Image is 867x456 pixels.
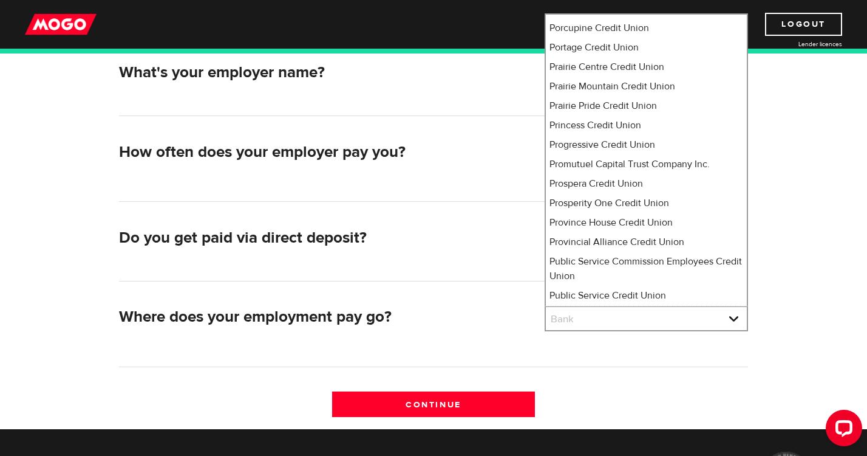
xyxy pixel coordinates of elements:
h2: Where does your employment pay go? [119,308,535,326]
a: Lender licences [751,40,842,49]
li: Promutuel Capital Trust Company Inc. [546,154,747,174]
li: Public Service Credit Union [546,286,747,305]
h2: How often does your employer pay you? [119,143,535,162]
li: Provincial Alliance Credit Union [546,232,747,252]
li: QuintEssential Credit Union [546,305,747,325]
input: Continue [332,392,535,417]
li: Princess Credit Union [546,116,747,135]
a: Logout [765,13,842,36]
li: Prosperity One Credit Union [546,193,747,213]
li: Public Service Commission Employees Credit Union [546,252,747,286]
li: Prairie Mountain Credit Union [546,77,747,96]
li: Prairie Centre Credit Union [546,57,747,77]
li: Progressive Credit Union [546,135,747,154]
li: Porcupine Credit Union [546,18,747,38]
li: Province House Credit Union [546,213,747,232]
li: Prospera Credit Union [546,174,747,193]
h2: Do you get paid via direct deposit? [119,229,535,247]
img: mogo_logo-11ee424be714fa7cbb0f0f49df9e16ec.png [25,13,97,36]
h2: What's your employer name? [119,63,535,82]
iframe: LiveChat chat widget [816,405,867,456]
li: Portage Credit Union [546,38,747,57]
li: Prairie Pride Credit Union [546,96,747,116]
